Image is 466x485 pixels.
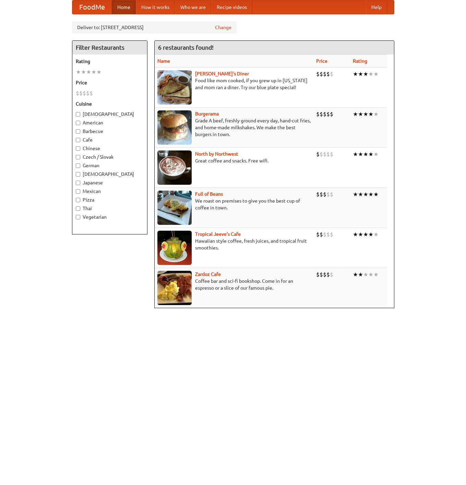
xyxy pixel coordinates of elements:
[195,191,223,197] a: Full of Beans
[316,271,320,278] li: $
[96,68,101,76] li: ★
[157,231,192,265] img: jeeves.jpg
[330,191,333,198] li: $
[368,110,373,118] li: ★
[76,181,80,185] input: Japanese
[76,79,144,86] h5: Price
[353,191,358,198] li: ★
[358,110,363,118] li: ★
[157,58,170,64] a: Name
[215,24,231,31] a: Change
[76,179,144,186] label: Japanese
[353,271,358,278] li: ★
[316,70,320,78] li: $
[373,150,379,158] li: ★
[157,77,311,91] p: Food like mom cooked, if you grew up in [US_STATE] and mom ran a diner. Try our blue plate special!
[76,198,80,202] input: Pizza
[330,231,333,238] li: $
[76,155,80,159] input: Czech / Slovak
[157,278,311,291] p: Coffee bar and sci-fi bookshop. Come in for an espresso or a slice of our famous pie.
[157,70,192,105] img: sallys.jpg
[83,89,86,97] li: $
[89,89,93,97] li: $
[373,70,379,78] li: ★
[320,110,323,118] li: $
[373,191,379,198] li: ★
[330,150,333,158] li: $
[316,231,320,238] li: $
[368,231,373,238] li: ★
[76,196,144,203] label: Pizza
[76,89,79,97] li: $
[363,70,368,78] li: ★
[72,41,147,54] h4: Filter Restaurants
[323,191,326,198] li: $
[76,119,144,126] label: American
[76,171,144,178] label: [DEMOGRAPHIC_DATA]
[157,271,192,305] img: zardoz.jpg
[358,191,363,198] li: ★
[323,271,326,278] li: $
[368,271,373,278] li: ★
[76,128,144,135] label: Barbecue
[76,163,80,168] input: German
[158,44,214,51] ng-pluralize: 6 restaurants found!
[320,70,323,78] li: $
[353,231,358,238] li: ★
[368,70,373,78] li: ★
[76,58,144,65] h5: Rating
[86,68,91,76] li: ★
[76,205,144,212] label: Thai
[157,197,311,211] p: We roast on premises to give you the best cup of coffee in town.
[76,145,144,152] label: Chinese
[353,150,358,158] li: ★
[363,191,368,198] li: ★
[323,150,326,158] li: $
[320,150,323,158] li: $
[195,231,241,237] a: Tropical Jeeve's Cafe
[326,231,330,238] li: $
[358,70,363,78] li: ★
[76,215,80,219] input: Vegetarian
[136,0,175,14] a: How it works
[157,150,192,185] img: north.jpg
[316,191,320,198] li: $
[358,271,363,278] li: ★
[326,70,330,78] li: $
[320,271,323,278] li: $
[363,271,368,278] li: ★
[195,271,221,277] b: Zardoz Cafe
[368,191,373,198] li: ★
[76,112,80,117] input: [DEMOGRAPHIC_DATA]
[76,138,80,142] input: Cafe
[353,58,367,64] a: Rating
[363,231,368,238] li: ★
[76,111,144,118] label: [DEMOGRAPHIC_DATA]
[112,0,136,14] a: Home
[86,89,89,97] li: $
[195,111,219,117] a: Burgerama
[76,129,80,134] input: Barbecue
[326,271,330,278] li: $
[76,136,144,143] label: Cafe
[157,157,311,164] p: Great coffee and snacks. Free wifi.
[76,206,80,211] input: Thai
[76,214,144,220] label: Vegetarian
[363,150,368,158] li: ★
[195,151,238,157] b: North by Northwest
[76,188,144,195] label: Mexican
[326,191,330,198] li: $
[72,21,237,34] div: Deliver to: [STREET_ADDRESS]
[353,70,358,78] li: ★
[175,0,211,14] a: Who we are
[358,231,363,238] li: ★
[76,162,144,169] label: German
[373,271,379,278] li: ★
[316,58,327,64] a: Price
[195,71,249,76] b: [PERSON_NAME]'s Diner
[76,68,81,76] li: ★
[157,191,192,225] img: beans.jpg
[323,110,326,118] li: $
